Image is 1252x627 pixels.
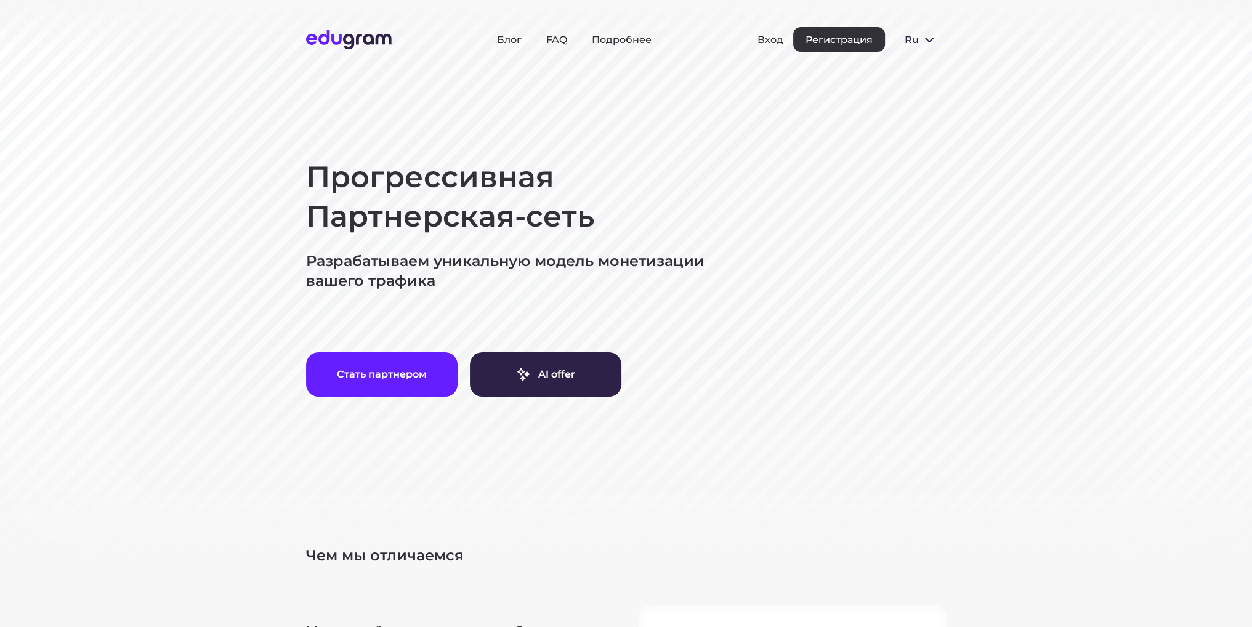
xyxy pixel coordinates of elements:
button: Регистрация [793,27,885,52]
a: Подробнее [592,34,652,46]
a: FAQ [546,34,567,46]
button: ru [895,27,947,52]
h1: Прогрессивная Партнерская-сеть [306,158,947,237]
img: Edugram Logo [306,30,392,49]
p: Разрабатываем уникальную модель монетизации вашего трафика [306,251,947,291]
button: Стать партнером [306,352,458,397]
span: ru [905,34,917,46]
p: Чем мы отличаемся [306,546,947,565]
button: Вход [757,34,783,46]
a: AI offer [470,352,621,397]
a: Блог [497,34,522,46]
